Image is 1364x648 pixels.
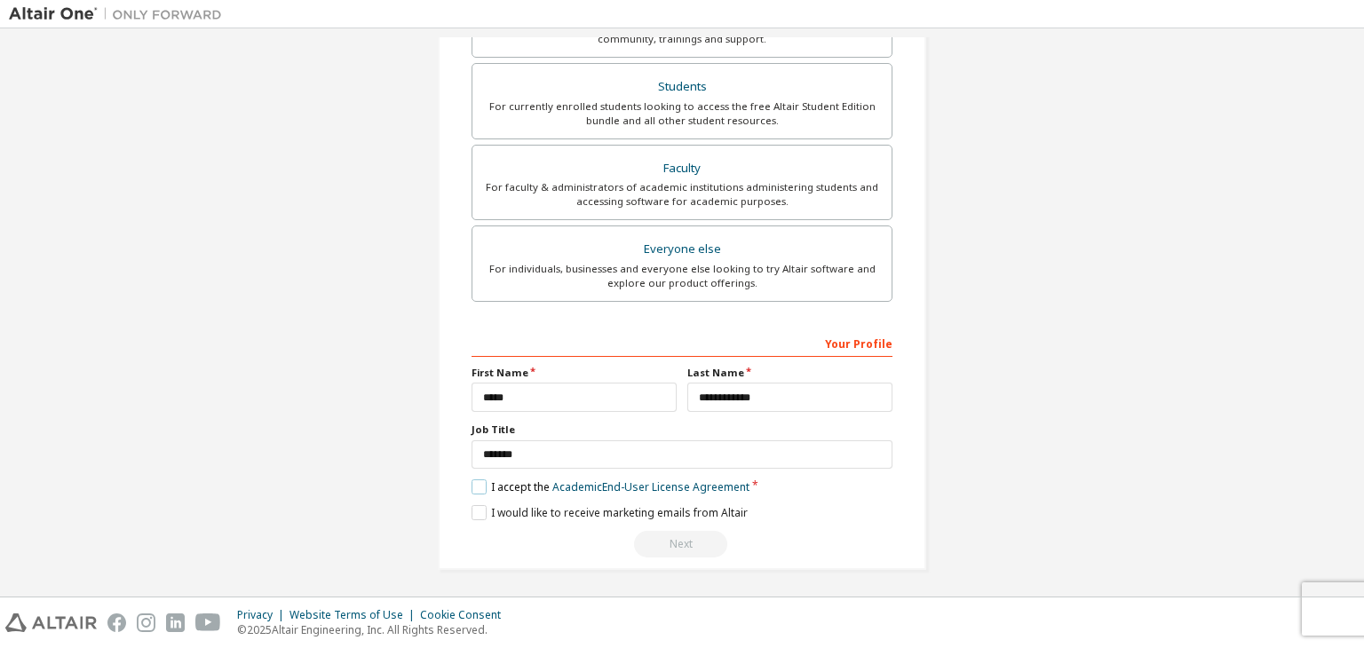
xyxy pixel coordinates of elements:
label: Last Name [687,366,892,380]
label: First Name [472,366,677,380]
label: I would like to receive marketing emails from Altair [472,505,748,520]
div: Cookie Consent [420,608,511,622]
img: youtube.svg [195,613,221,632]
div: Everyone else [483,237,881,262]
div: Privacy [237,608,289,622]
img: Altair One [9,5,231,23]
label: I accept the [472,479,749,494]
label: Job Title [472,423,892,437]
img: altair_logo.svg [5,613,97,632]
div: Faculty [483,156,881,181]
div: Your Profile [472,328,892,357]
div: For currently enrolled students looking to access the free Altair Student Edition bundle and all ... [483,99,881,128]
div: Students [483,75,881,99]
img: instagram.svg [137,613,155,632]
div: Read and acccept EULA to continue [472,531,892,557]
div: For faculty & administrators of academic institutions administering students and accessing softwa... [483,180,881,209]
a: Academic End-User License Agreement [552,479,749,494]
div: Website Terms of Use [289,608,420,622]
img: facebook.svg [107,613,126,632]
img: linkedin.svg [166,613,185,632]
div: For individuals, businesses and everyone else looking to try Altair software and explore our prod... [483,262,881,290]
p: © 2025 Altair Engineering, Inc. All Rights Reserved. [237,622,511,637]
